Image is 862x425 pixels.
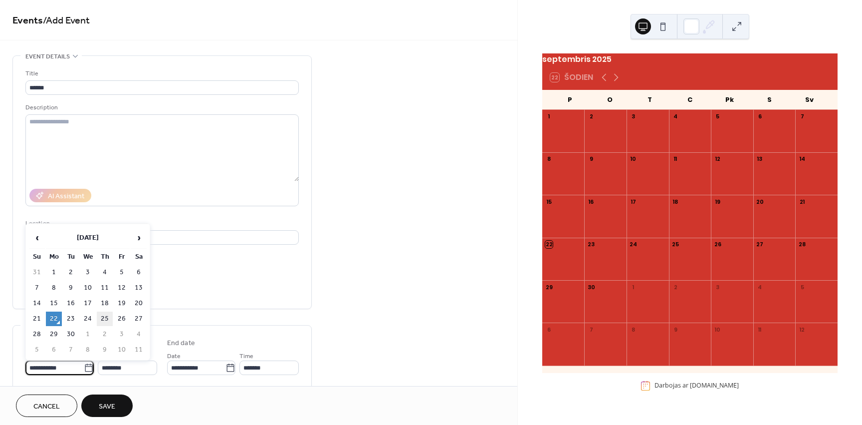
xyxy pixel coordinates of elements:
div: 6 [756,113,764,120]
td: 13 [131,281,147,295]
div: 5 [714,113,721,120]
div: 12 [714,155,721,163]
th: Fr [114,250,130,264]
td: 2 [97,327,113,342]
td: 7 [29,281,45,295]
div: C [670,90,710,110]
span: Time [239,351,253,362]
td: 8 [46,281,62,295]
th: We [80,250,96,264]
div: 21 [798,198,806,205]
td: 1 [80,327,96,342]
td: 3 [114,327,130,342]
td: 25 [97,312,113,326]
div: 28 [798,241,806,248]
div: T [630,90,670,110]
td: 15 [46,296,62,311]
td: 19 [114,296,130,311]
div: 17 [630,198,637,205]
div: 19 [714,198,721,205]
a: [DOMAIN_NAME] [690,382,739,390]
div: 30 [587,283,595,291]
td: 1 [46,265,62,280]
td: 5 [29,343,45,357]
td: 24 [80,312,96,326]
td: 14 [29,296,45,311]
a: Events [12,11,43,30]
div: 4 [756,283,764,291]
div: 16 [587,198,595,205]
span: Save [99,402,115,412]
td: 11 [97,281,113,295]
td: 6 [131,265,147,280]
div: O [590,90,630,110]
div: Pk [710,90,750,110]
div: P [550,90,590,110]
div: 9 [587,155,595,163]
div: 8 [545,155,553,163]
td: 27 [131,312,147,326]
td: 11 [131,343,147,357]
td: 31 [29,265,45,280]
div: 10 [714,326,721,333]
th: Mo [46,250,62,264]
div: 23 [587,241,595,248]
div: 7 [798,113,806,120]
div: 3 [714,283,721,291]
td: 10 [80,281,96,295]
td: 4 [131,327,147,342]
div: 14 [798,155,806,163]
div: Description [25,102,297,113]
td: 28 [29,327,45,342]
div: 2 [587,113,595,120]
td: 2 [63,265,79,280]
th: Su [29,250,45,264]
span: ‹ [29,228,44,248]
div: Location [25,218,297,229]
button: Cancel [16,395,77,417]
div: 12 [798,326,806,333]
div: 27 [756,241,764,248]
td: 9 [97,343,113,357]
div: 10 [630,155,637,163]
div: 11 [672,155,679,163]
div: 1 [545,113,553,120]
td: 17 [80,296,96,311]
div: 5 [798,283,806,291]
div: 22 [545,241,553,248]
td: 7 [63,343,79,357]
div: septembris 2025 [542,53,838,65]
td: 22 [46,312,62,326]
span: › [131,228,146,248]
th: Sa [131,250,147,264]
button: Save [81,395,133,417]
td: 18 [97,296,113,311]
span: Cancel [33,402,60,412]
td: 26 [114,312,130,326]
div: 7 [587,326,595,333]
div: 9 [672,326,679,333]
div: End date [167,338,195,349]
div: Title [25,68,297,79]
div: 8 [630,326,637,333]
th: [DATE] [46,227,130,249]
div: 6 [545,326,553,333]
td: 5 [114,265,130,280]
td: 8 [80,343,96,357]
div: 18 [672,198,679,205]
td: 23 [63,312,79,326]
div: 26 [714,241,721,248]
div: 25 [672,241,679,248]
div: Sv [790,90,830,110]
div: S [750,90,790,110]
td: 20 [131,296,147,311]
div: 24 [630,241,637,248]
div: 3 [630,113,637,120]
td: 3 [80,265,96,280]
div: 13 [756,155,764,163]
div: 15 [545,198,553,205]
div: Darbojas ar [654,382,739,390]
div: 29 [545,283,553,291]
td: 10 [114,343,130,357]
